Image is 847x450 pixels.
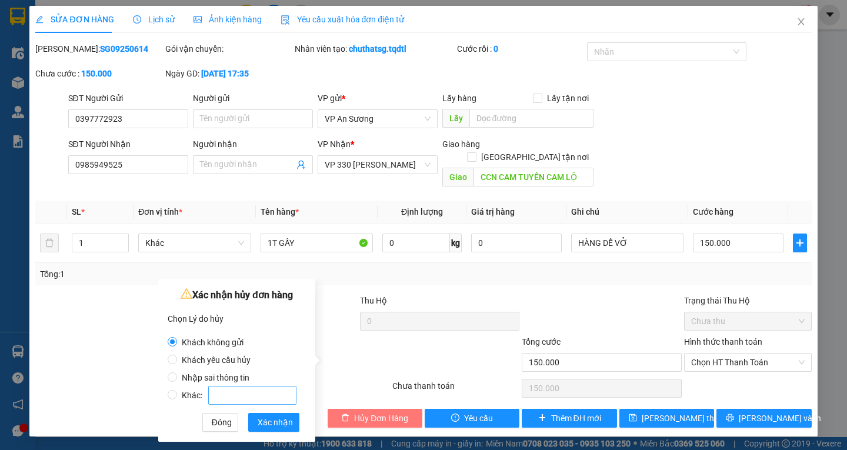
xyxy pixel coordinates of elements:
span: Chọn HT Thanh Toán [691,354,805,371]
span: VP Nhận [318,139,351,149]
div: Chọn Lý do hủy [168,310,306,328]
span: Đóng [212,416,232,429]
span: Hủy Đơn Hàng [354,412,408,425]
span: Nhập sai thông tin [177,373,254,382]
span: close [796,17,806,26]
span: plus [538,414,546,423]
span: Đơn vị tính [138,207,182,216]
b: SG09250614 [100,44,148,54]
span: SL [72,207,81,216]
input: Khác: [208,386,296,405]
div: Chưa cước : [35,67,163,80]
button: save[PERSON_NAME] thay đổi [619,409,714,428]
span: Định lượng [401,207,443,216]
button: deleteHủy Đơn Hàng [328,409,422,428]
div: Trạng thái Thu Hộ [684,294,812,307]
span: [GEOGRAPHIC_DATA] tận nơi [476,151,593,164]
span: warning [181,288,192,299]
span: Khác [145,234,244,252]
span: kg [450,234,462,252]
button: Đóng [202,413,238,432]
span: Cước hàng [693,207,733,216]
span: Xác nhận [258,416,293,429]
div: Ngày GD: [165,67,293,80]
div: SĐT Người Gửi [68,92,188,105]
span: delete [341,414,349,423]
span: picture [194,15,202,24]
b: chuthatsg.tqdtl [349,44,406,54]
b: [DATE] 17:35 [201,69,249,78]
span: Giao [442,168,473,186]
span: Thu Hộ [360,296,387,305]
span: Giao hàng [442,139,480,149]
span: Chưa thu [691,312,805,330]
button: plus [793,234,807,252]
div: Tổng: 1 [40,268,328,281]
div: Nhân viên tạo: [295,42,455,55]
span: Khách yêu cầu hủy [177,355,255,365]
span: Ảnh kiện hàng [194,15,262,24]
span: Yêu cầu xuất hóa đơn điện tử [281,15,405,24]
th: Ghi chú [566,201,688,224]
div: Chưa thanh toán [391,379,521,400]
button: printer[PERSON_NAME] và In [716,409,811,428]
div: [PERSON_NAME]: [35,42,163,55]
span: plus [793,238,806,248]
b: 0 [493,44,498,54]
span: Yêu cầu [464,412,493,425]
div: Cước rồi : [457,42,585,55]
span: VP 330 Lê Duẫn [325,156,431,174]
span: Lịch sử [133,15,175,24]
span: [PERSON_NAME] thay đổi [642,412,736,425]
div: Xác nhận hủy đơn hàng [168,286,306,304]
span: Tên hàng [261,207,299,216]
div: Người nhận [193,138,313,151]
span: SỬA ĐƠN HÀNG [35,15,114,24]
span: edit [35,15,44,24]
span: Thêm ĐH mới [551,412,601,425]
button: exclamation-circleYêu cầu [425,409,519,428]
span: exclamation-circle [451,414,459,423]
span: Khác: [177,391,301,400]
div: VP gửi [318,92,438,105]
span: [PERSON_NAME] và In [739,412,821,425]
button: delete [40,234,59,252]
span: user-add [296,160,306,169]
span: Lấy [442,109,469,128]
span: clock-circle [133,15,141,24]
div: Người gửi [193,92,313,105]
div: Gói vận chuyển: [165,42,293,55]
span: Lấy tận nơi [542,92,593,105]
span: Lấy hàng [442,94,476,103]
b: 150.000 [81,69,112,78]
input: Dọc đường [469,109,593,128]
label: Hình thức thanh toán [684,337,762,346]
span: Khách không gửi [177,338,248,347]
input: VD: Bàn, Ghế [261,234,373,252]
button: Close [785,6,818,39]
img: icon [281,15,290,25]
span: Giá trị hàng [471,207,515,216]
span: save [629,414,637,423]
span: Tổng cước [522,337,561,346]
input: Dọc đường [473,168,593,186]
div: SĐT Người Nhận [68,138,188,151]
input: Ghi Chú [571,234,683,252]
span: printer [726,414,734,423]
button: plusThêm ĐH mới [522,409,616,428]
span: VP An Sương [325,110,431,128]
button: Xác nhận [248,413,299,432]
